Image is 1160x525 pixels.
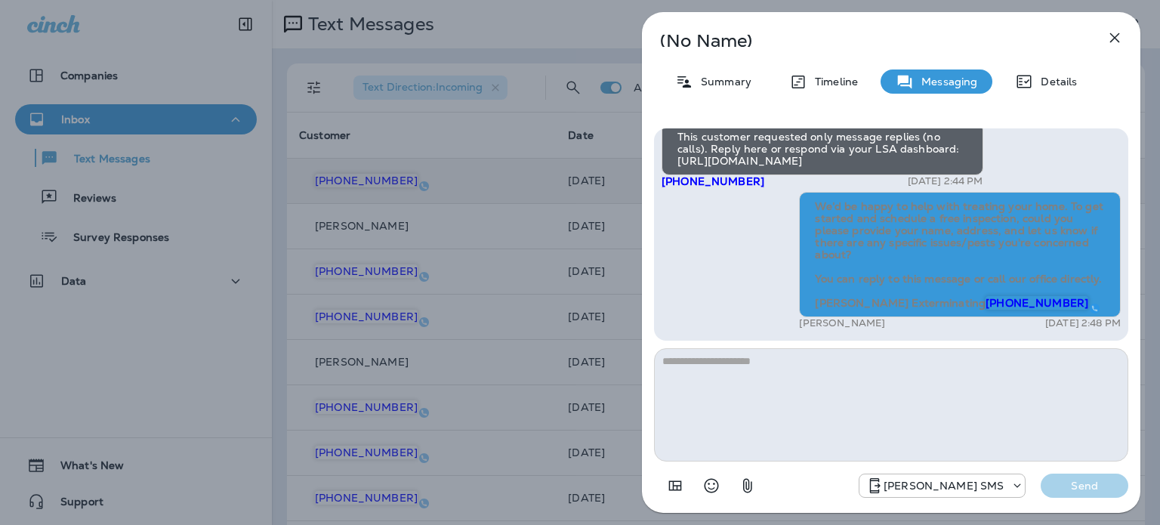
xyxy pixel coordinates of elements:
[662,174,764,188] span: [PHONE_NUMBER]
[1045,317,1121,329] p: [DATE] 2:48 PM
[660,471,690,501] button: Add in a premade template
[859,477,1025,495] div: +1 (757) 760-3335
[807,76,858,88] p: Timeline
[693,76,751,88] p: Summary
[696,471,727,501] button: Select an emoji
[815,199,1106,310] span: We’d be happy to help with treating your home. To get started and schedule a free inspection, cou...
[1033,76,1077,88] p: Details
[908,175,983,187] p: [DATE] 2:44 PM
[799,317,885,329] p: [PERSON_NAME]
[662,122,983,175] div: This customer requested only message replies (no calls). Reply here or respond via your LSA dashb...
[986,296,1088,310] span: [PHONE_NUMBER]
[914,76,977,88] p: Messaging
[660,35,1072,47] p: (No Name)
[884,480,1004,492] p: [PERSON_NAME] SMS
